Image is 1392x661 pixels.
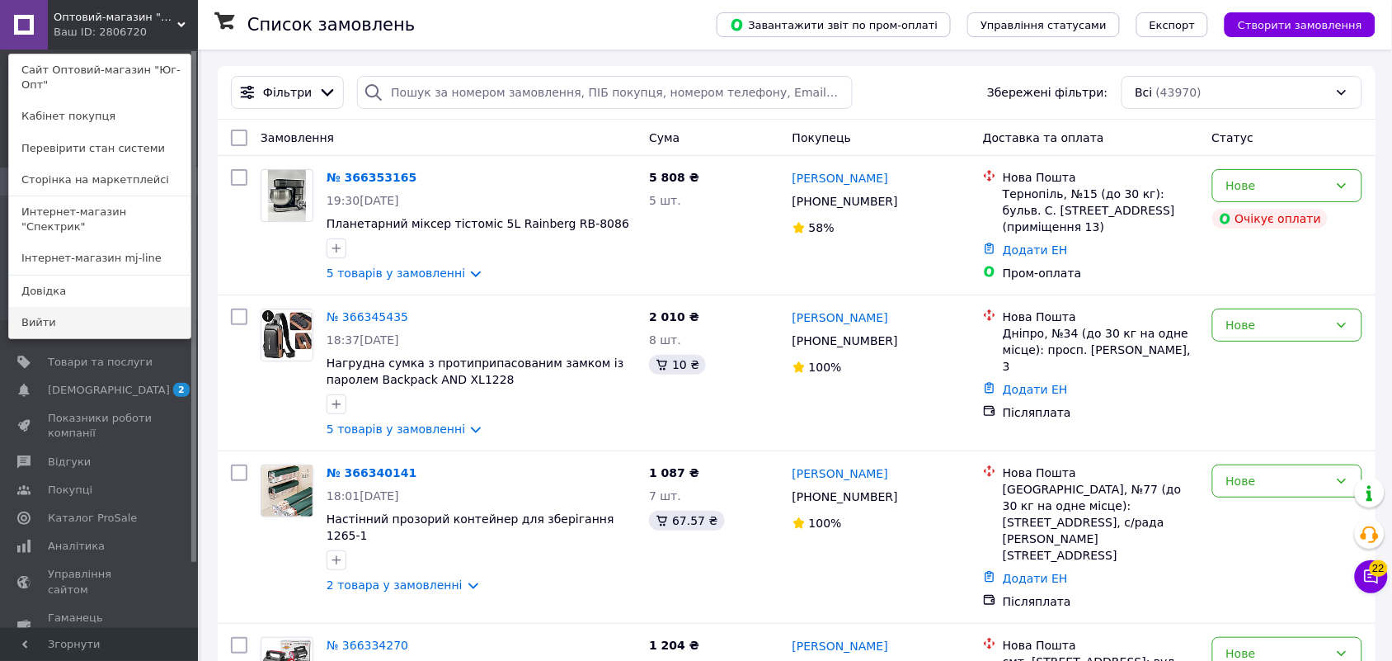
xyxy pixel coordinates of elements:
[789,485,901,508] div: [PHONE_NUMBER]
[173,383,190,397] span: 2
[649,489,681,503] span: 7 шт.
[1003,383,1068,396] a: Додати ЕН
[327,356,623,386] a: Нагрудна сумка з протиприпасованим замком із паролем Backpack AND XL1228
[789,190,901,213] div: [PHONE_NUMBER]
[1156,86,1202,99] span: (43970)
[261,465,313,517] img: Фото товару
[48,567,153,597] span: Управління сайтом
[1003,186,1199,235] div: Тернопіль, №15 (до 30 кг): бульв. С. [STREET_ADDRESS] (приміщення 13)
[792,131,851,144] span: Покупець
[247,15,415,35] h1: Список замовлень
[9,164,190,196] a: Сторінка на маркетплейсі
[1150,19,1196,31] span: Експорт
[261,131,334,144] span: Замовлення
[327,267,465,280] a: 5 товарів у замовленні
[1136,84,1153,101] span: Всі
[9,307,190,338] a: Вийти
[48,539,105,554] span: Аналітика
[1003,309,1199,325] div: Нова Пошта
[1003,243,1068,257] a: Додати ЕН
[1136,12,1209,37] button: Експорт
[1003,404,1199,421] div: Післяплата
[981,19,1107,31] span: Управління статусами
[54,10,177,25] span: Оптовий-магазин "Юг-Опт"
[263,84,312,101] span: Фільтри
[327,310,408,323] a: № 366345435
[1355,560,1388,593] button: Чат з покупцем22
[792,638,888,654] a: [PERSON_NAME]
[649,171,699,184] span: 5 808 ₴
[1226,316,1329,334] div: Нове
[1370,560,1388,577] span: 22
[809,221,835,234] span: 58%
[1003,169,1199,186] div: Нова Пошта
[792,309,888,326] a: [PERSON_NAME]
[327,194,399,207] span: 19:30[DATE]
[809,517,842,530] span: 100%
[792,465,888,482] a: [PERSON_NAME]
[327,466,416,479] a: № 366340141
[327,578,463,592] a: 2 товара у замовленні
[327,512,614,542] a: Настінний прозорий контейнер для зберігання 1265-1
[48,455,91,470] span: Відгуки
[1003,465,1199,481] div: Нова Пошта
[48,411,153,441] span: Показники роботи компанії
[9,101,190,132] a: Кабінет покупця
[1212,209,1329,229] div: Очікує оплати
[1208,17,1376,31] a: Створити замовлення
[48,355,153,370] span: Товари та послуги
[1003,637,1199,654] div: Нова Пошта
[967,12,1120,37] button: Управління статусами
[1238,19,1362,31] span: Створити замовлення
[649,639,699,652] span: 1 204 ₴
[789,329,901,352] div: [PHONE_NUMBER]
[327,639,408,652] a: № 366334270
[327,423,465,436] a: 5 товарів у замовленні
[987,84,1107,101] span: Збережені фільтри:
[48,611,153,640] span: Гаманець компанії
[9,54,190,101] a: Сайт Оптовий-магазин "Юг-Опт"
[1003,593,1199,610] div: Післяплата
[261,465,313,517] a: Фото товару
[9,276,190,307] a: Довідка
[1003,265,1199,281] div: Пром-оплата
[1225,12,1376,37] button: Створити замовлення
[1003,325,1199,375] div: Дніпро, №34 (до 30 кг на одне місце): просп. [PERSON_NAME], 3
[792,170,888,186] a: [PERSON_NAME]
[649,511,724,531] div: 67.57 ₴
[327,333,399,347] span: 18:37[DATE]
[54,25,123,40] div: Ваш ID: 2806720
[48,511,137,526] span: Каталог ProSale
[1226,472,1329,490] div: Нове
[649,333,681,347] span: 8 шт.
[649,194,681,207] span: 5 шт.
[1003,572,1068,585] a: Додати ЕН
[9,243,190,274] a: Інтернет-магазин mj-line
[48,483,92,498] span: Покупці
[730,17,938,32] span: Завантажити звіт по пром-оплаті
[1003,481,1199,564] div: [GEOGRAPHIC_DATA], №77 (до 30 кг на одне місце): [STREET_ADDRESS], с/рада [PERSON_NAME][STREET_AD...
[261,169,313,222] a: Фото товару
[717,12,951,37] button: Завантажити звіт по пром-оплаті
[983,131,1104,144] span: Доставка та оплата
[809,361,842,374] span: 100%
[357,76,853,109] input: Пошук за номером замовлення, ПІБ покупця, номером телефону, Email, номером накладної
[649,355,706,375] div: 10 ₴
[9,196,190,243] a: Интернет-магазин "Спектрик"
[327,489,399,503] span: 18:01[DATE]
[1226,177,1329,195] div: Нове
[649,131,680,144] span: Cума
[327,171,416,184] a: № 366353165
[261,309,313,361] img: Фото товару
[268,170,307,221] img: Фото товару
[649,466,699,479] span: 1 087 ₴
[1212,131,1254,144] span: Статус
[261,309,313,361] a: Фото товару
[48,383,170,398] span: [DEMOGRAPHIC_DATA]
[649,310,699,323] span: 2 010 ₴
[9,133,190,164] a: Перевірити стан системи
[327,217,629,230] a: Планетарний міксер тістоміс 5L Rainberg RB-8086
